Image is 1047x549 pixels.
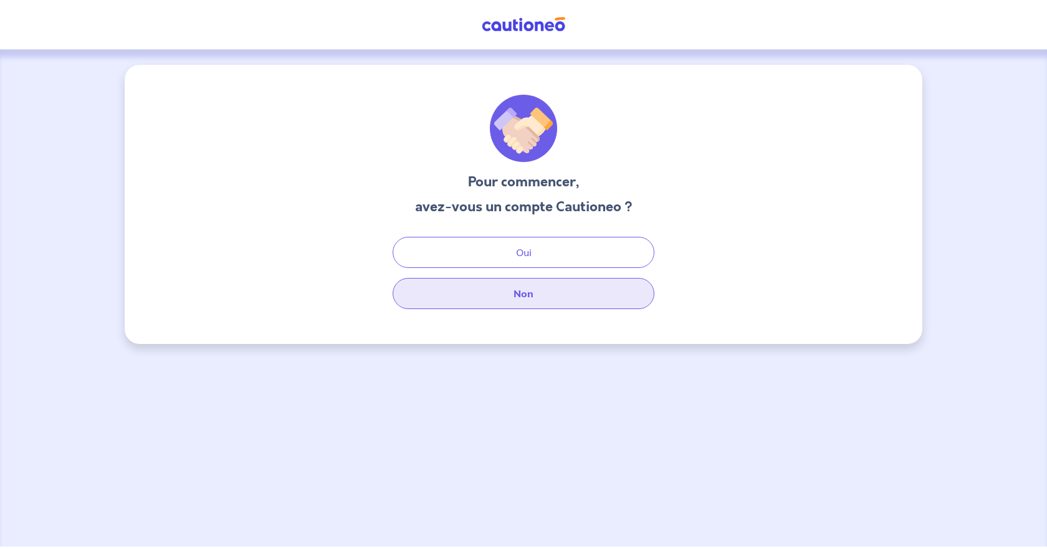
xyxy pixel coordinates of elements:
button: Non [393,278,654,309]
h3: avez-vous un compte Cautioneo ? [415,197,633,217]
button: Oui [393,237,654,268]
img: Cautioneo [477,17,570,32]
h3: Pour commencer, [415,172,633,192]
img: illu_welcome.svg [490,95,557,162]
